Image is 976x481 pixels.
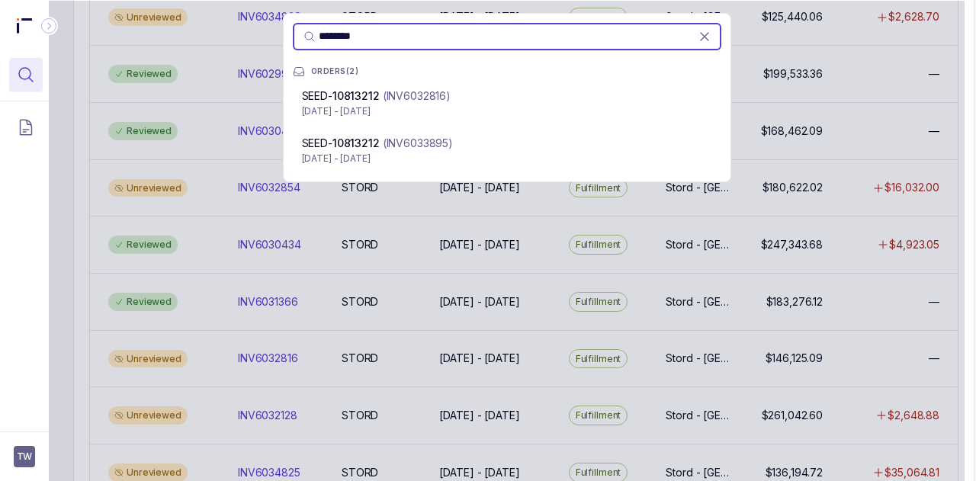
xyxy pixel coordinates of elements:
[383,136,453,151] p: (INV6033895)
[383,88,451,104] p: (INV6032816)
[302,89,380,102] span: SEED-
[311,67,359,76] p: ORDERS ( 2 )
[332,136,380,149] span: 10813212
[9,111,43,144] button: Menu Icon Button DocumentTextIcon
[302,136,380,149] span: SEED-
[302,104,712,119] p: [DATE] - [DATE]
[14,446,35,467] button: User initials
[302,151,712,166] p: [DATE] - [DATE]
[9,58,43,91] button: Menu Icon Button MagnifyingGlassIcon
[332,89,380,102] span: 10813212
[40,17,58,35] div: Collapse Icon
